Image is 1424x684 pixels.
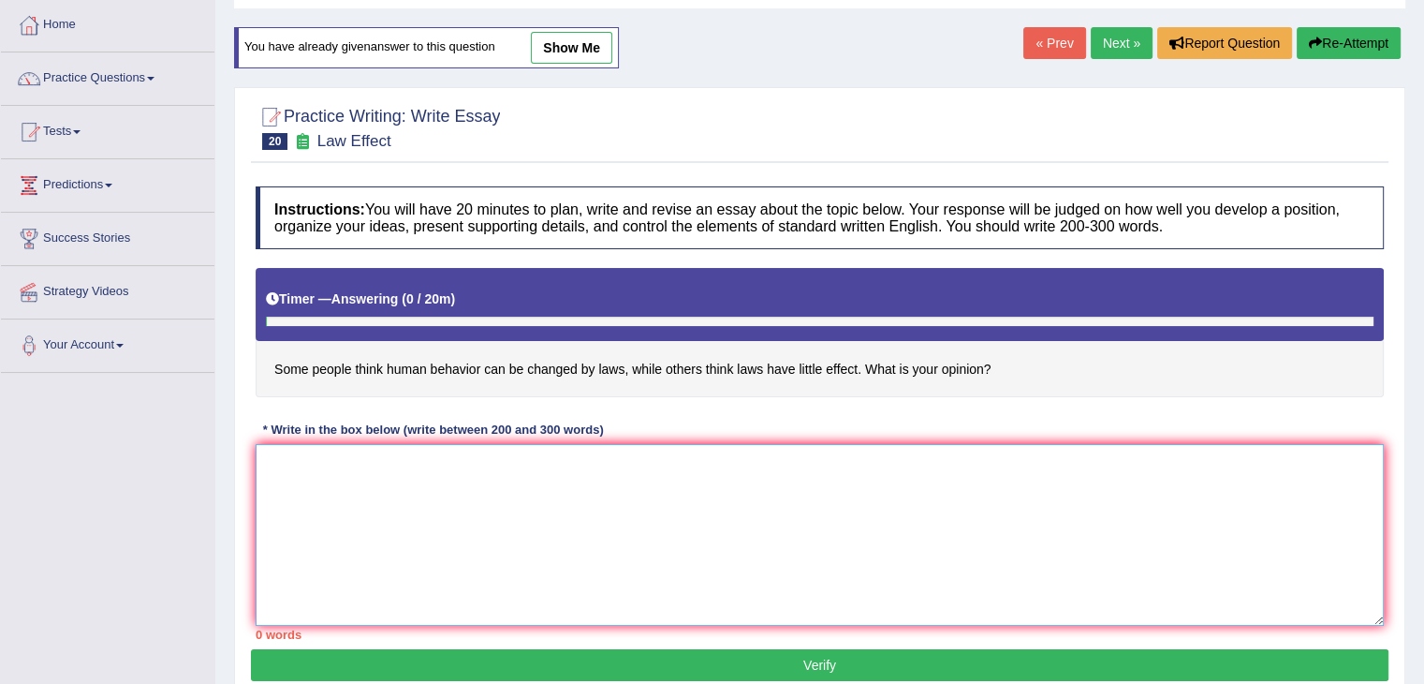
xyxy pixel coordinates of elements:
[402,291,406,306] b: (
[1091,27,1152,59] a: Next »
[531,32,612,64] a: show me
[1157,27,1292,59] button: Report Question
[1023,27,1085,59] a: « Prev
[331,291,399,306] b: Answering
[1,266,214,313] a: Strategy Videos
[1,159,214,206] a: Predictions
[317,132,391,150] small: Law Effect
[406,291,450,306] b: 0 / 20m
[1,106,214,153] a: Tests
[1297,27,1401,59] button: Re-Attempt
[256,421,610,439] div: * Write in the box below (write between 200 and 300 words)
[262,133,287,150] span: 20
[1,52,214,99] a: Practice Questions
[256,186,1384,249] h4: You will have 20 minutes to plan, write and revise an essay about the topic below. Your response ...
[1,213,214,260] a: Success Stories
[292,133,312,151] small: Exam occurring question
[234,27,619,68] div: You have already given answer to this question
[251,649,1388,681] button: Verify
[1,320,214,366] a: Your Account
[256,626,1384,644] div: 0 words
[266,292,455,306] h5: Timer —
[274,201,365,217] b: Instructions:
[450,291,455,306] b: )
[256,103,500,150] h2: Practice Writing: Write Essay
